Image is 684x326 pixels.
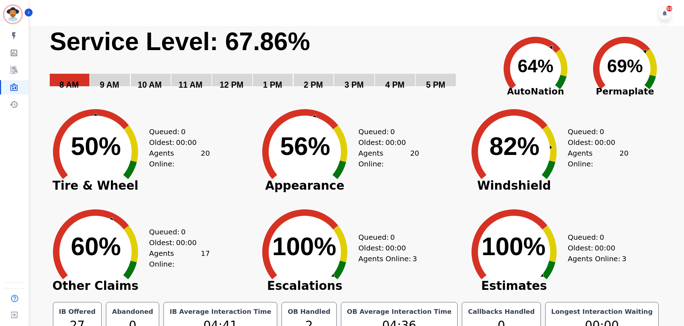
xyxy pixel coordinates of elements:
[176,137,197,148] span: 00:00
[600,126,604,137] span: 0
[149,237,203,248] div: Oldest:
[568,253,629,264] div: Agents Online:
[412,253,417,264] span: 3
[666,6,672,11] div: 53
[181,126,186,137] span: 0
[390,126,395,137] span: 0
[358,232,412,243] div: Queued:
[426,80,445,89] text: 5 PM
[358,137,412,148] div: Oldest:
[304,80,323,89] text: 2 PM
[263,80,282,89] text: 1 PM
[345,80,364,89] text: 3 PM
[280,132,330,160] text: 56%
[149,248,210,269] div: Agents Online:
[568,232,621,243] div: Queued:
[385,243,406,253] span: 00:00
[251,182,358,189] span: Appearance
[568,243,621,253] div: Oldest:
[568,148,629,169] div: Agents Online:
[286,307,332,317] div: OB Handled
[179,80,202,89] text: 11 AM
[460,282,568,289] span: Estimates
[71,233,121,261] text: 60%
[201,248,210,269] span: 17
[466,307,536,317] div: Callbacks Handled
[358,148,419,169] div: Agents Online:
[358,253,419,264] div: Agents Online:
[272,233,336,261] text: 100%
[59,80,79,89] text: 8 AM
[149,126,203,137] div: Queued:
[580,85,670,98] span: Permaplate
[251,282,358,289] span: Escalations
[491,85,580,98] span: AutoNation
[550,307,654,317] div: Longest Interaction Waiting
[138,80,162,89] text: 10 AM
[595,243,615,253] span: 00:00
[385,80,405,89] text: 4 PM
[600,232,604,243] span: 0
[149,227,203,237] div: Queued:
[181,227,186,237] span: 0
[58,307,97,317] div: IB Offered
[201,148,210,169] span: 20
[568,137,621,148] div: Oldest:
[460,182,568,189] span: Windshield
[50,28,310,55] text: Service Level: 67.86%
[482,233,546,261] text: 100%
[622,253,626,264] span: 3
[49,26,489,100] svg: Service Level: 0%
[595,137,615,148] span: 00:00
[518,56,553,76] text: 64%
[220,80,243,89] text: 12 PM
[358,243,412,253] div: Oldest:
[149,148,210,169] div: Agents Online:
[111,307,155,317] div: Abandoned
[100,80,119,89] text: 9 AM
[149,137,203,148] div: Oldest:
[71,132,121,160] text: 50%
[619,148,628,169] span: 20
[568,126,621,137] div: Queued:
[42,282,149,289] span: Other Claims
[390,232,395,243] span: 0
[607,56,643,76] text: 69%
[176,237,197,248] span: 00:00
[346,307,453,317] div: OB Average Interaction Time
[42,182,149,189] span: Tire & Wheel
[4,6,21,23] img: Bordered avatar
[385,137,406,148] span: 00:00
[410,148,419,169] span: 20
[358,126,412,137] div: Queued:
[168,307,273,317] div: IB Average Interaction Time
[489,132,539,160] text: 82%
